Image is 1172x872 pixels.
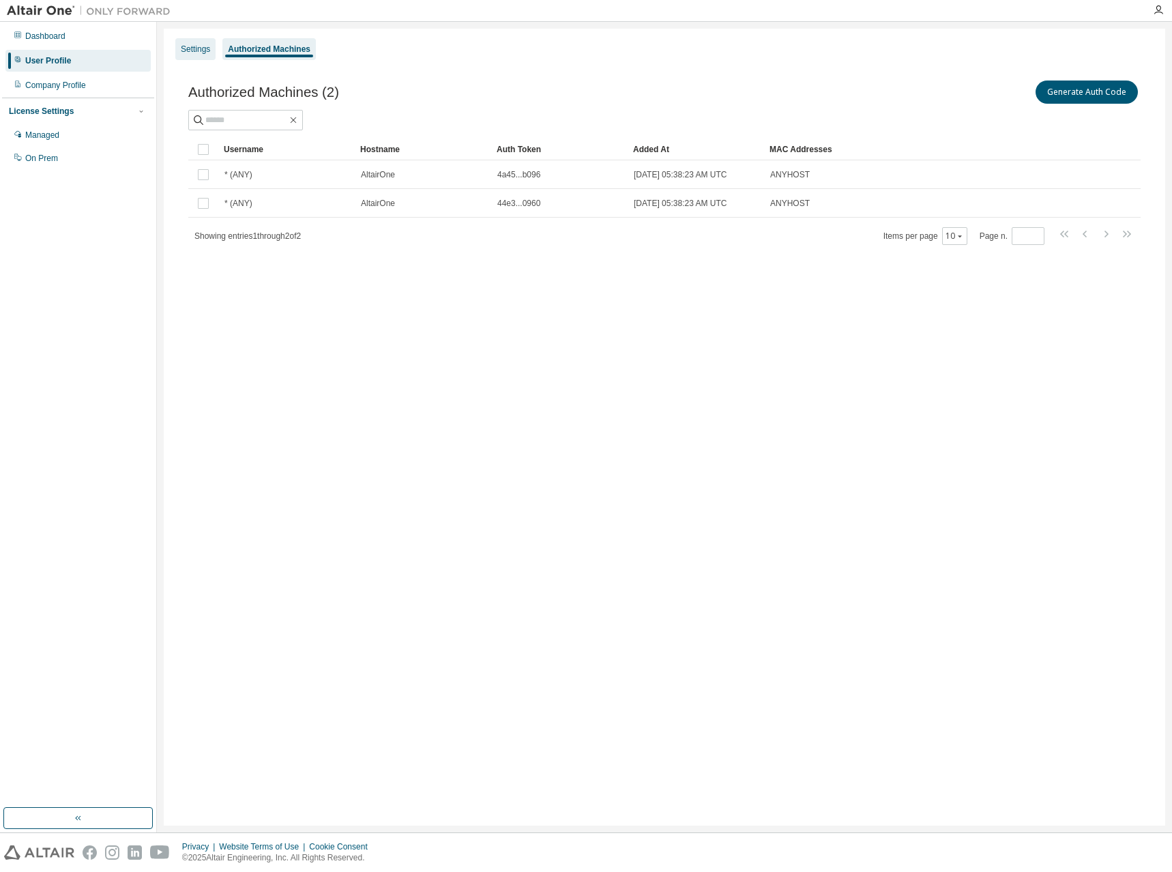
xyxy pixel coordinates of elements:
div: Authorized Machines [228,44,310,55]
div: Managed [25,130,59,141]
span: * (ANY) [224,169,252,180]
div: Added At [633,139,759,160]
img: facebook.svg [83,845,97,860]
button: 10 [946,231,964,242]
span: [DATE] 05:38:23 AM UTC [634,169,727,180]
div: Cookie Consent [309,841,375,852]
span: 4a45...b096 [497,169,540,180]
span: Items per page [883,227,967,245]
div: MAC Addresses [770,139,997,160]
div: Username [224,139,349,160]
img: altair_logo.svg [4,845,74,860]
img: linkedin.svg [128,845,142,860]
div: Auth Token [497,139,622,160]
img: instagram.svg [105,845,119,860]
div: Website Terms of Use [219,841,309,852]
div: On Prem [25,153,58,164]
img: Altair One [7,4,177,18]
div: Hostname [360,139,486,160]
div: User Profile [25,55,71,66]
div: Company Profile [25,80,86,91]
p: © 2025 Altair Engineering, Inc. All Rights Reserved. [182,852,376,864]
span: AltairOne [361,169,395,180]
span: 44e3...0960 [497,198,540,209]
span: Authorized Machines (2) [188,85,339,100]
span: * (ANY) [224,198,252,209]
div: License Settings [9,106,74,117]
button: Generate Auth Code [1036,81,1138,104]
span: Page n. [980,227,1044,245]
span: Showing entries 1 through 2 of 2 [194,231,301,241]
span: AltairOne [361,198,395,209]
div: Settings [181,44,210,55]
img: youtube.svg [150,845,170,860]
div: Privacy [182,841,219,852]
span: ANYHOST [770,169,810,180]
span: ANYHOST [770,198,810,209]
div: Dashboard [25,31,65,42]
span: [DATE] 05:38:23 AM UTC [634,198,727,209]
